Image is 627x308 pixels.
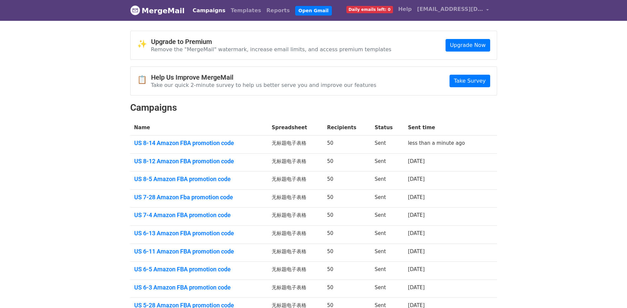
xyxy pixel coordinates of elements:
p: Remove the "MergeMail" watermark, increase email limits, and access premium templates [151,46,392,53]
a: US 8-14 Amazon FBA promotion code [134,139,264,147]
a: Take Survey [450,75,490,87]
td: 50 [323,226,371,244]
a: [DATE] [408,285,425,290]
a: Open Gmail [295,6,332,16]
td: 无标题电子表格 [268,153,323,172]
a: Templates [228,4,264,17]
th: Recipients [323,120,371,135]
td: 50 [323,244,371,262]
img: MergeMail logo [130,5,140,15]
td: Sent [371,244,404,262]
td: 无标题电子表格 [268,208,323,226]
td: Sent [371,189,404,208]
a: [DATE] [408,230,425,236]
th: Sent time [404,120,487,135]
td: 无标题电子表格 [268,280,323,298]
td: 50 [323,208,371,226]
td: Sent [371,172,404,190]
td: Sent [371,262,404,280]
td: 无标题电子表格 [268,226,323,244]
a: US 7-4 Amazon FBA promotion code [134,212,264,219]
a: [DATE] [408,158,425,164]
h4: Help Us Improve MergeMail [151,73,376,81]
a: [DATE] [408,194,425,200]
a: [DATE] [408,212,425,218]
a: Reports [264,4,293,17]
a: [DATE] [408,266,425,272]
a: [EMAIL_ADDRESS][DOMAIN_NAME] [414,3,492,18]
span: ✨ [137,39,151,49]
td: 无标题电子表格 [268,135,323,154]
td: Sent [371,135,404,154]
a: US 6-5 Amazon FBA promotion code [134,266,264,273]
a: US 7-28 Amazon Fba promotion code [134,194,264,201]
a: MergeMail [130,4,185,18]
td: 50 [323,189,371,208]
a: US 6-13 Amazon FBA promotion code [134,230,264,237]
a: Upgrade Now [446,39,490,52]
td: 50 [323,172,371,190]
td: 无标题电子表格 [268,262,323,280]
th: Name [130,120,268,135]
td: 无标题电子表格 [268,189,323,208]
td: Sent [371,153,404,172]
p: Take our quick 2-minute survey to help us better serve you and improve our features [151,82,376,89]
td: Sent [371,208,404,226]
td: 50 [323,280,371,298]
a: [DATE] [408,176,425,182]
td: Sent [371,226,404,244]
a: Daily emails left: 0 [344,3,396,16]
th: Spreadsheet [268,120,323,135]
span: [EMAIL_ADDRESS][DOMAIN_NAME] [417,5,483,13]
h4: Upgrade to Premium [151,38,392,46]
a: Help [396,3,414,16]
span: Daily emails left: 0 [346,6,393,13]
td: 无标题电子表格 [268,244,323,262]
a: US 8-12 Amazon FBA promotion code [134,158,264,165]
td: 50 [323,135,371,154]
td: 50 [323,262,371,280]
h2: Campaigns [130,102,497,113]
span: 📋 [137,75,151,85]
td: 50 [323,153,371,172]
a: US 6-3 Amazon FBA promotion code [134,284,264,291]
td: 无标题电子表格 [268,172,323,190]
a: US 6-11 Amazon FBA promotion code [134,248,264,255]
th: Status [371,120,404,135]
a: less than a minute ago [408,140,465,146]
a: US 8-5 Amazon FBA promotion code [134,175,264,183]
td: Sent [371,280,404,298]
a: [DATE] [408,249,425,254]
a: Campaigns [190,4,228,17]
